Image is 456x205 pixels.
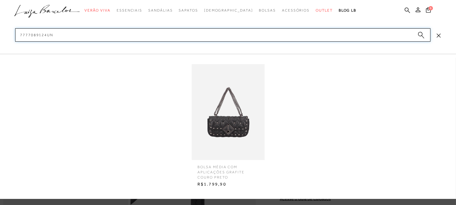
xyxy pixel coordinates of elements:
a: categoryNavScreenReaderText [316,5,333,16]
a: categoryNavScreenReaderText [282,5,310,16]
span: BLOG LB [339,8,356,12]
a: categoryNavScreenReaderText [84,5,111,16]
span: Acessórios [282,8,310,12]
span: Outlet [316,8,333,12]
button: 6 [424,7,433,15]
a: noSubCategoriesText [204,5,253,16]
span: Sandálias [148,8,173,12]
a: categoryNavScreenReaderText [148,5,173,16]
span: Bolsa média com aplicações grafite couro preto [193,160,263,180]
img: Bolsa média com aplicações grafite couro preto [192,64,265,160]
a: categoryNavScreenReaderText [117,5,142,16]
span: R$1.799,90 [193,180,263,189]
span: Essenciais [117,8,142,12]
a: categoryNavScreenReaderText [179,5,198,16]
span: [DEMOGRAPHIC_DATA] [204,8,253,12]
input: Buscar. [15,28,430,42]
a: Bolsa média com aplicações grafite couro preto Bolsa média com aplicações grafite couro preto R$1... [190,64,266,189]
span: Verão Viva [84,8,111,12]
a: BLOG LB [339,5,356,16]
span: 6 [429,6,433,10]
span: Sapatos [179,8,198,12]
span: Bolsas [259,8,276,12]
a: categoryNavScreenReaderText [259,5,276,16]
